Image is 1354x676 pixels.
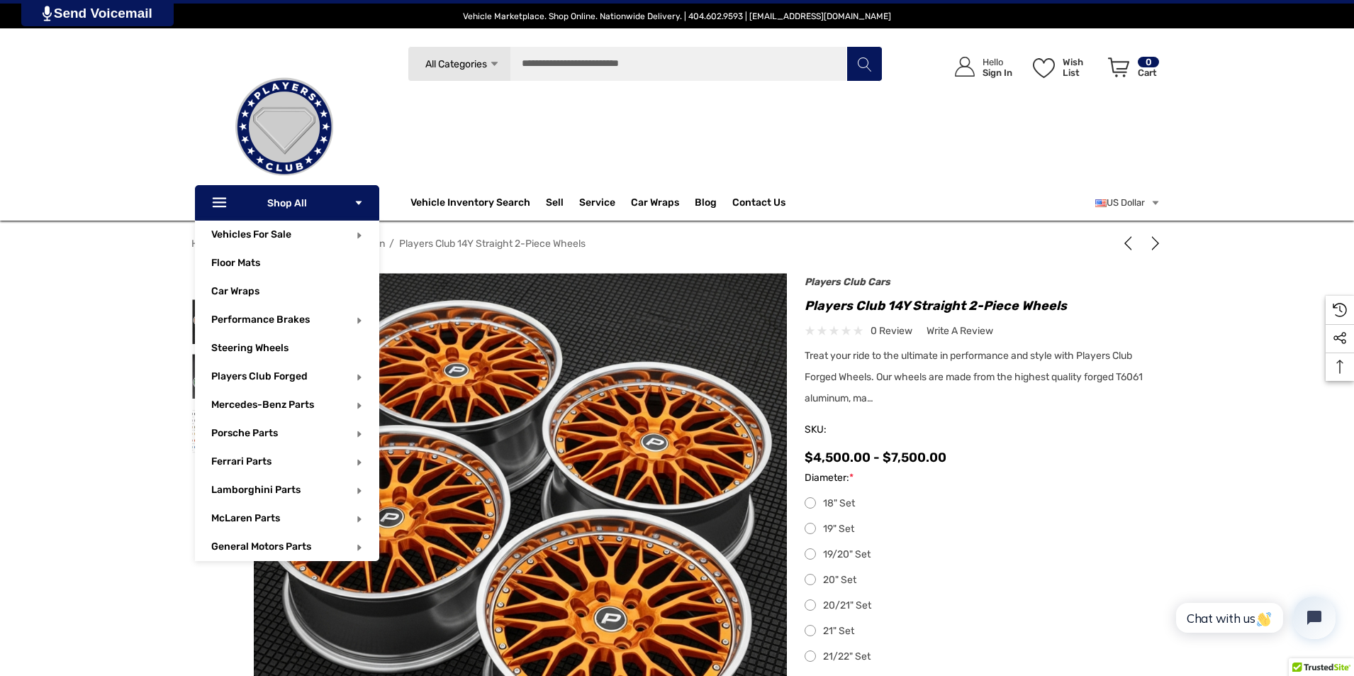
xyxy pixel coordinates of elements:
[211,512,280,524] a: McLaren Parts
[805,623,1163,640] label: 21" Set
[192,354,237,399] img: Players Club 14Y Straight 2-Piece Wheels
[410,196,530,212] a: Vehicle Inventory Search
[211,314,310,326] a: Performance Brakes
[211,228,291,240] a: Vehicles For Sale
[805,276,890,288] a: Players Club Cars
[211,334,379,362] a: Steering Wheels
[1160,584,1348,651] iframe: Tidio Chat
[211,427,278,439] a: Porsche Parts
[191,231,1163,256] nav: Breadcrumb
[211,249,379,277] a: Floor Mats
[805,294,1163,317] h1: Players Club 14Y Straight 2-Piece Wheels
[489,59,500,70] svg: Icon Arrow Down
[399,238,586,250] a: Players Club 14Y Straight 2-Piece Wheels
[805,450,946,465] span: $4,500.00 - $7,500.00
[1102,43,1160,98] a: Cart with 0 items
[211,228,291,244] span: Vehicles For Sale
[211,257,260,272] span: Floor Mats
[1333,303,1347,317] svg: Recently Viewed
[631,189,695,217] a: Car Wraps
[354,198,364,208] svg: Icon Arrow Down
[211,455,272,471] span: Ferrari Parts
[955,57,975,77] svg: Icon User Account
[805,495,1163,512] label: 18" Set
[195,185,379,221] p: Shop All
[805,597,1163,614] label: 20/21" Set
[805,350,1143,404] span: Treat your ride to the ultimate in performance and style with Players Club Forged Wheels. Our whe...
[805,572,1163,589] label: 20" Set
[211,370,308,386] span: Players Club Forged
[1063,57,1100,78] p: Wish List
[211,399,314,414] span: Mercedes-Benz Parts
[983,57,1012,67] p: Hello
[463,11,891,21] span: Vehicle Marketplace. Shop Online. Nationwide Delivery. | 404.602.9593 | [EMAIL_ADDRESS][DOMAIN_NAME]
[983,67,1012,78] p: Sign In
[1121,236,1141,250] a: Previous
[805,420,875,440] span: SKU:
[213,56,355,198] img: Players Club | Cars For Sale
[1033,58,1055,78] svg: Wish List
[805,648,1163,665] label: 21/22" Set
[732,196,785,212] a: Contact Us
[211,484,301,499] span: Lamborghini Parts
[211,427,278,443] span: Porsche Parts
[695,196,717,212] a: Blog
[211,541,311,556] span: General Motors Parts
[631,196,679,212] span: Car Wraps
[211,277,379,306] a: Car Wraps
[211,512,280,528] span: McLaren Parts
[1333,331,1347,345] svg: Social Media
[1326,360,1354,374] svg: Top
[1108,57,1129,77] svg: Review Your Cart
[211,342,289,358] span: Steering Wheels
[546,189,579,217] a: Sell
[805,521,1163,538] label: 19" Set
[43,6,52,21] img: PjwhLS0gR2VuZXJhdG9yOiBHcmF2aXQuaW8gLS0+PHN2ZyB4bWxucz0iaHR0cDovL3d3dy53My5vcmcvMjAwMC9zdmciIHhtb...
[211,314,310,329] span: Performance Brakes
[211,484,301,496] a: Lamborghini Parts
[211,541,311,553] a: General Motors Parts
[927,322,993,340] a: Write a Review
[192,409,237,453] img: Players Club 14Y Straight 2-Piece Wheels
[191,238,218,250] a: Home
[546,196,564,212] span: Sell
[211,370,308,382] a: Players Club Forged
[927,325,993,338] span: Write a Review
[805,546,1163,563] label: 19/20" Set
[211,455,272,467] a: Ferrari Parts
[1138,67,1159,78] p: Cart
[805,470,1163,487] label: Diameter:
[408,46,510,82] a: All Categories Icon Arrow Down Icon Arrow Up
[211,195,232,211] svg: Icon Line
[211,285,259,301] span: Car Wraps
[1026,43,1102,92] a: Wish List Wish List
[1143,236,1163,250] a: Next
[939,43,1019,92] a: Sign in
[1138,57,1159,67] p: 0
[211,399,314,411] a: Mercedes-Benz Parts
[871,322,912,340] span: 0 review
[579,196,615,212] a: Service
[192,299,237,344] img: Players Club 14Y Straight 2-Piece Wheels
[425,58,486,70] span: All Categories
[846,46,882,82] button: Search
[1095,189,1160,217] a: USD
